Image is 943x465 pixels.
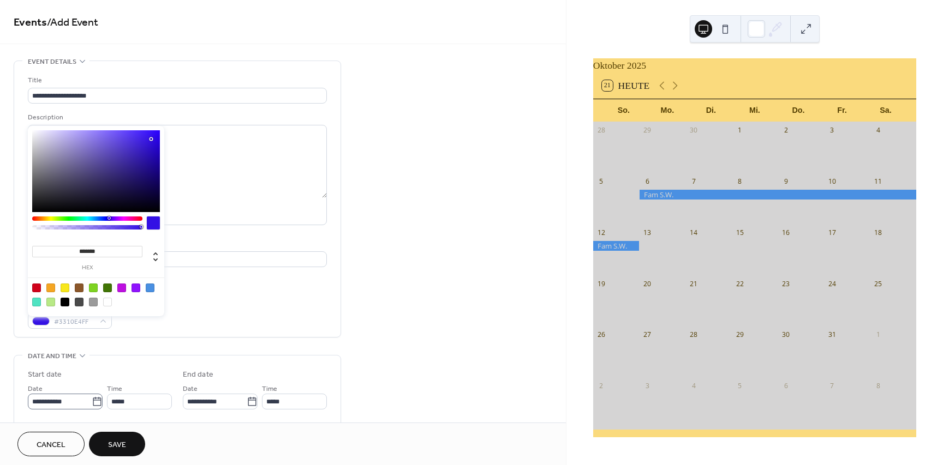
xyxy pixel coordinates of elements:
div: 8 [735,177,744,186]
div: 22 [735,279,744,288]
div: 27 [643,330,652,340]
div: 15 [735,228,744,237]
button: Cancel [17,432,85,456]
div: 28 [689,330,699,340]
div: #50E3C2 [32,298,41,306]
div: Title [28,75,325,86]
div: #4A4A4A [75,298,83,306]
div: 18 [874,228,883,237]
div: #F8E71C [61,283,69,292]
div: 28 [596,125,606,135]
span: Time [107,383,122,395]
div: 1 [735,125,744,135]
div: #000000 [61,298,69,306]
div: 6 [643,177,652,186]
div: #417505 [103,283,112,292]
span: / Add Event [47,12,98,33]
div: 7 [689,177,699,186]
span: Time [262,383,277,395]
div: Fam S.W. [593,241,640,251]
div: 30 [689,125,699,135]
div: Di. [689,99,733,122]
div: 8 [874,382,883,391]
div: Do. [777,99,820,122]
div: 31 [827,330,837,340]
div: So. [602,99,646,122]
div: #8B572A [75,283,83,292]
div: 20 [643,279,652,288]
div: 2 [596,382,606,391]
div: 16 [781,228,791,237]
div: Fam S.W. [639,190,916,200]
div: Oktober 2025 [593,58,916,73]
div: 17 [827,228,837,237]
div: 12 [596,228,606,237]
div: 3 [643,382,652,391]
div: 25 [874,279,883,288]
span: Save [108,439,126,451]
div: Location [28,238,325,250]
div: 4 [874,125,883,135]
div: 9 [781,177,791,186]
div: Start date [28,369,62,381]
div: 5 [735,382,744,391]
div: 30 [781,330,791,340]
div: 23 [781,279,791,288]
div: #D0021B [32,283,41,292]
div: Sa. [864,99,908,122]
div: 6 [781,382,791,391]
div: Description [28,112,325,123]
div: Fr. [820,99,864,122]
div: Mi. [733,99,777,122]
div: #9B9B9B [89,298,98,306]
div: 29 [735,330,744,340]
button: Save [89,432,145,456]
div: 5 [596,177,606,186]
div: End date [183,369,213,381]
label: hex [32,265,142,271]
div: 3 [827,125,837,135]
div: #F5A623 [46,283,55,292]
div: #FFFFFF [103,298,112,306]
div: 10 [827,177,837,186]
div: #BD10E0 [117,283,126,292]
span: Cancel [37,439,65,451]
span: #3310E4FF [54,316,94,328]
div: 13 [643,228,652,237]
div: #7ED321 [89,283,98,292]
span: Date [183,383,198,395]
div: 26 [596,330,606,340]
div: #9013FE [132,283,140,292]
div: 21 [689,279,699,288]
a: Events [14,12,47,33]
div: 19 [596,279,606,288]
div: 14 [689,228,699,237]
div: #4A90E2 [146,283,154,292]
div: 11 [874,177,883,186]
span: Date and time [28,351,76,362]
div: 4 [689,382,699,391]
span: Event details [28,56,76,68]
span: Date [28,383,43,395]
div: 2 [781,125,791,135]
div: 7 [827,382,837,391]
div: Mo. [646,99,689,122]
button: 21Heute [598,77,653,94]
div: 1 [874,330,883,340]
div: 24 [827,279,837,288]
div: #B8E986 [46,298,55,306]
div: 29 [643,125,652,135]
